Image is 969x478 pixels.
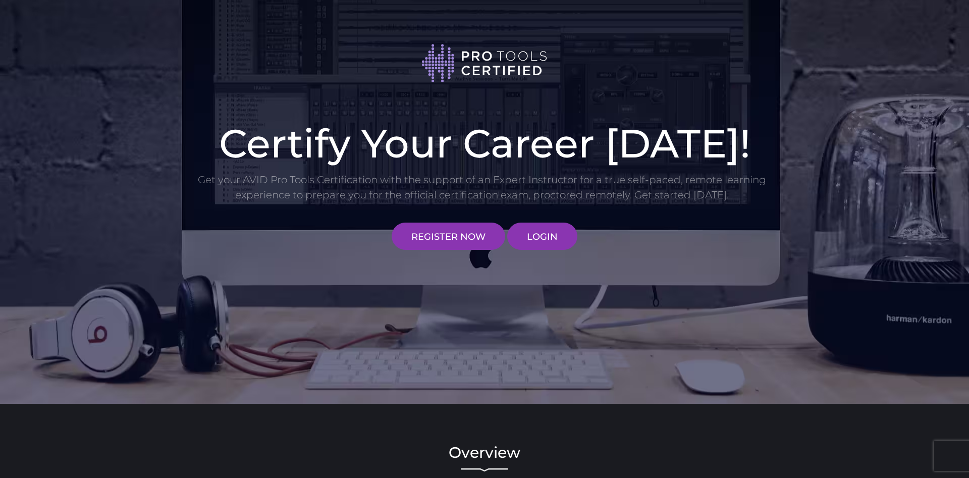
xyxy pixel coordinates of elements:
[197,172,767,202] p: Get your AVID Pro Tools Certification with the support of an Expert Instructor for a true self-pa...
[392,223,505,250] a: REGISTER NOW
[421,43,548,84] img: Pro Tools Certified logo
[461,468,508,472] img: decorative line
[197,124,772,163] h1: Certify Your Career [DATE]!
[507,223,577,250] a: LOGIN
[197,445,772,460] h2: Overview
